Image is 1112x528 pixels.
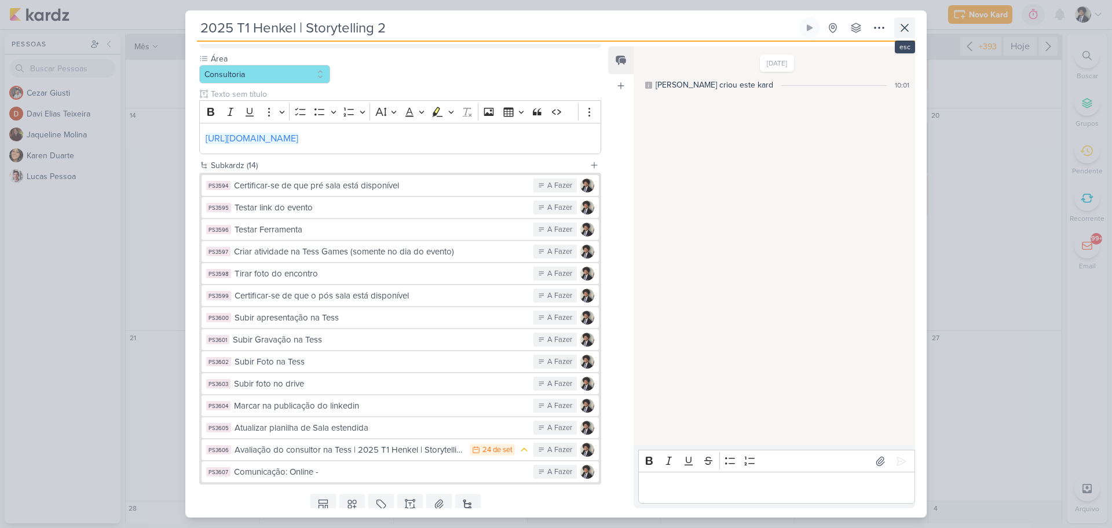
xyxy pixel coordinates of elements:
[234,377,528,391] div: Subir foto no drive
[518,444,529,456] div: Prioridade Média
[199,123,601,155] div: Editor editing area: main
[206,313,231,322] div: PS3600
[235,201,528,214] div: Testar link do evento
[199,65,330,83] button: Consultoria
[202,329,599,350] button: PS3601 Subir Gravação na Tess A Fazer
[206,269,231,278] div: PS3598
[234,399,528,413] div: Marcar na publicação do linkedin
[202,417,599,438] button: PS3605 Atualizar planilha de Sala estendida A Fazer
[202,461,599,482] button: PS3607 Comunicação: Online - A Fazer
[206,357,231,366] div: PS3602
[547,312,572,324] div: A Fazer
[895,80,909,90] div: 10:01
[206,445,231,454] div: PS3606
[547,445,572,456] div: A Fazer
[202,439,599,460] button: PS3606 Avaliação do consultor na Tess | 2025 T1 Henkel | Storytelling 2 24 de set A Fazer
[580,443,594,457] img: Pedro Luahn Simões
[199,100,601,123] div: Editor toolbar
[202,219,599,240] button: PS3596 Testar Ferramenta A Fazer
[580,311,594,325] img: Pedro Luahn Simões
[206,335,229,344] div: PS3601
[547,290,572,302] div: A Fazer
[234,179,528,192] div: Certificar-se de que pré sala está disponível
[235,421,528,435] div: Atualizar planilha de Sala estendida
[206,467,231,476] div: PS3607
[580,333,594,347] img: Pedro Luahn Simões
[580,289,594,303] img: Pedro Luahn Simões
[547,423,572,434] div: A Fazer
[547,246,572,258] div: A Fazer
[206,379,231,388] div: PS3603
[202,373,599,394] button: PS3603 Subir foto no drive A Fazer
[547,202,572,214] div: A Fazer
[210,53,330,65] label: Área
[805,23,814,32] div: Ligar relógio
[211,159,585,172] div: Subkardz (14)
[206,181,231,190] div: PS3594
[206,423,231,432] div: PS3605
[197,17,797,38] input: Kard Sem Título
[656,79,773,91] div: [PERSON_NAME] criou este kard
[547,378,572,390] div: A Fazer
[580,377,594,391] img: Pedro Luahn Simões
[482,446,513,454] div: 24 de set
[206,203,231,212] div: PS3595
[202,175,599,196] button: PS3594 Certificar-se de que pré sala está disponível A Fazer
[580,465,594,479] img: Pedro Luahn Simões
[202,285,599,306] button: PS3599 Certificar-se de que o pós sala está disponível A Fazer
[580,355,594,369] img: Pedro Luahn Simões
[235,443,464,457] div: Avaliação do consultor na Tess | 2025 T1 Henkel | Storytelling 2
[580,223,594,236] img: Pedro Luahn Simões
[580,267,594,281] img: Pedro Luahn Simões
[206,225,231,234] div: PS3596
[580,421,594,435] img: Pedro Luahn Simões
[895,41,915,53] div: esc
[547,180,572,192] div: A Fazer
[580,201,594,214] img: Pedro Luahn Simões
[580,179,594,192] img: Pedro Luahn Simões
[233,333,528,347] div: Subir Gravação na Tess
[638,450,915,472] div: Editor toolbar
[580,245,594,258] img: Pedro Luahn Simões
[235,223,528,236] div: Testar Ferramenta
[547,356,572,368] div: A Fazer
[206,401,231,410] div: PS3604
[580,399,594,413] img: Pedro Luahn Simões
[202,395,599,416] button: PS3604 Marcar na publicação do linkedin A Fazer
[209,88,601,100] input: Texto sem título
[235,311,528,325] div: Subir apresentação na Tess
[547,224,572,236] div: A Fazer
[202,307,599,328] button: PS3600 Subir apresentação na Tess A Fazer
[235,267,528,281] div: Tirar foto do encontro
[234,245,528,258] div: Criar atividade na Tess Games (somente no dia do evento)
[234,465,528,479] div: Comunicação: Online -
[202,197,599,218] button: PS3595 Testar link do evento A Fazer
[206,133,298,144] a: [URL][DOMAIN_NAME]
[547,400,572,412] div: A Fazer
[235,289,528,303] div: Certificar-se de que o pós sala está disponível
[638,472,915,504] div: Editor editing area: main
[547,467,572,478] div: A Fazer
[206,247,231,256] div: PS3597
[547,268,572,280] div: A Fazer
[202,263,599,284] button: PS3598 Tirar foto do encontro A Fazer
[206,291,231,300] div: PS3599
[235,355,528,369] div: Subir Foto na Tess
[547,334,572,346] div: A Fazer
[202,351,599,372] button: PS3602 Subir Foto na Tess A Fazer
[202,241,599,262] button: PS3597 Criar atividade na Tess Games (somente no dia do evento) A Fazer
